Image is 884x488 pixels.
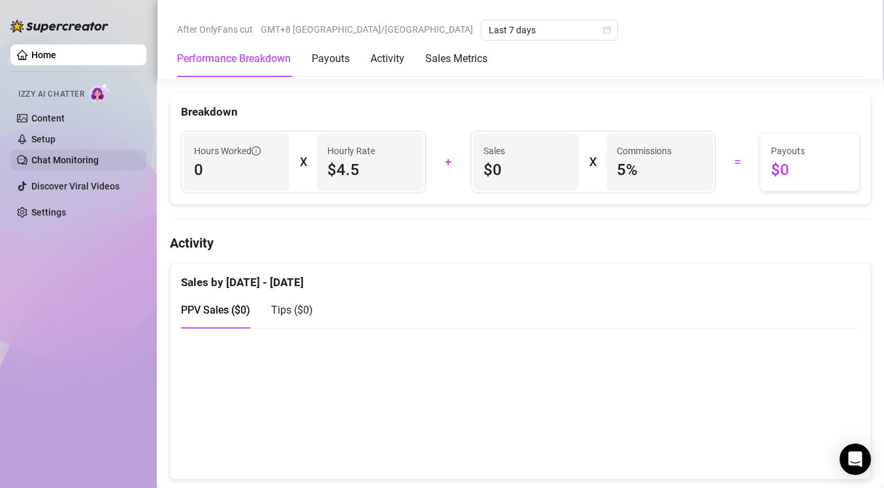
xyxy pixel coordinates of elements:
span: Tips ( $0 ) [271,304,313,316]
span: Hours Worked [194,144,261,158]
span: $0 [483,159,568,180]
span: info-circle [252,146,261,155]
span: 5 % [617,159,702,180]
h4: Activity [170,234,871,252]
div: Payouts [312,51,350,67]
span: $0 [771,159,849,180]
span: After OnlyFans cut [177,20,253,39]
div: Open Intercom Messenger [840,444,871,475]
span: Last 7 days [489,20,610,40]
a: Content [31,113,65,123]
img: AI Chatter [90,83,110,102]
span: calendar [603,26,611,34]
span: PPV Sales ( $0 ) [181,304,250,316]
a: Chat Monitoring [31,155,99,165]
div: + [434,152,463,172]
a: Discover Viral Videos [31,181,120,191]
div: Breakdown [181,103,860,121]
span: Izzy AI Chatter [18,88,84,101]
article: Commissions [617,144,672,158]
span: $4.5 [327,159,412,180]
a: Setup [31,134,56,144]
span: Payouts [771,144,849,158]
article: Hourly Rate [327,144,375,158]
div: Activity [370,51,404,67]
div: X [300,152,306,172]
div: Sales Metrics [425,51,487,67]
a: Settings [31,207,66,218]
img: logo-BBDzfeDw.svg [10,20,108,33]
span: GMT+8 [GEOGRAPHIC_DATA]/[GEOGRAPHIC_DATA] [261,20,473,39]
a: Home [31,50,56,60]
div: Sales by [DATE] - [DATE] [181,263,860,291]
span: 0 [194,159,279,180]
span: Sales [483,144,568,158]
div: X [589,152,596,172]
div: Performance Breakdown [177,51,291,67]
div: = [723,152,752,172]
